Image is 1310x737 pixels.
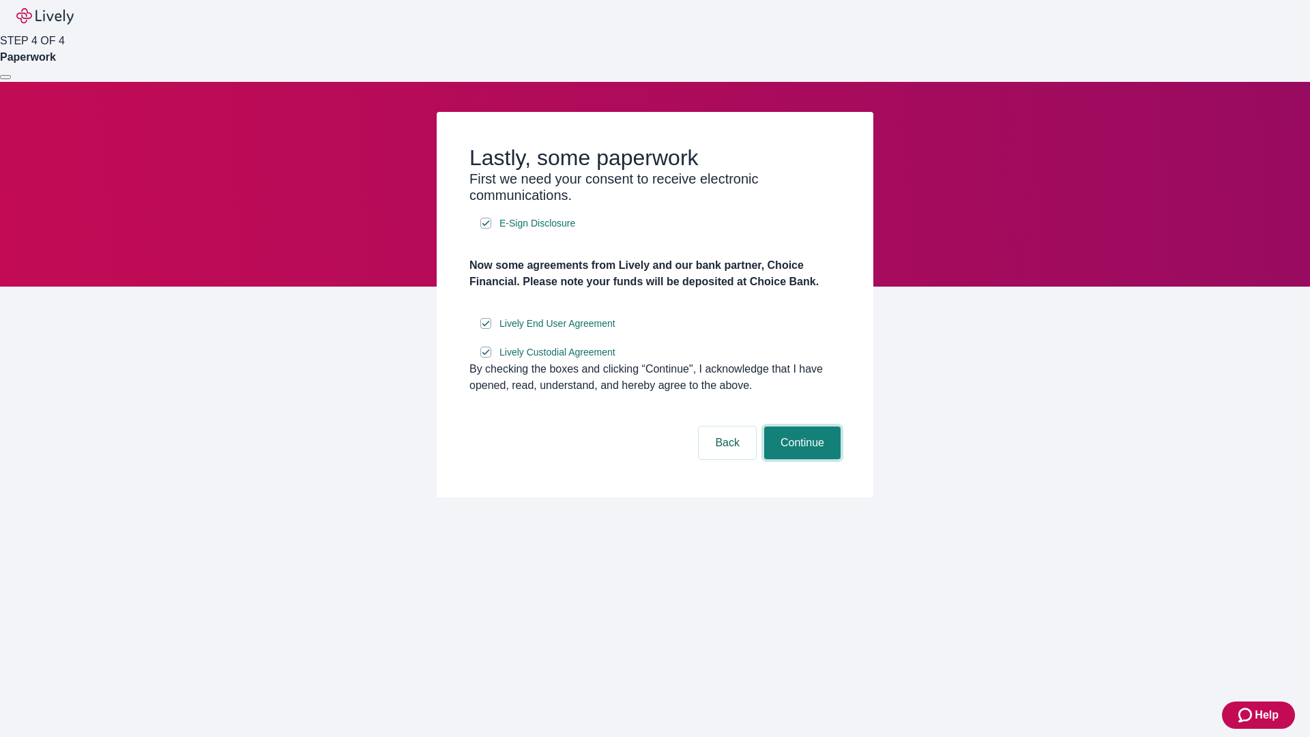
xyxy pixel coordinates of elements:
h4: Now some agreements from Lively and our bank partner, Choice Financial. Please note your funds wi... [469,257,841,290]
h3: First we need your consent to receive electronic communications. [469,171,841,203]
button: Continue [764,427,841,459]
span: Lively Custodial Agreement [499,345,615,360]
h2: Lastly, some paperwork [469,145,841,171]
div: By checking the boxes and clicking “Continue", I acknowledge that I have opened, read, understand... [469,361,841,394]
a: e-sign disclosure document [497,315,618,332]
a: e-sign disclosure document [497,344,618,361]
button: Zendesk support iconHelp [1222,702,1295,729]
button: Back [699,427,756,459]
svg: Zendesk support icon [1238,707,1255,723]
span: Lively End User Agreement [499,317,615,331]
a: e-sign disclosure document [497,215,578,232]
span: Help [1255,707,1279,723]
span: E-Sign Disclosure [499,216,575,231]
img: Lively [16,8,74,25]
